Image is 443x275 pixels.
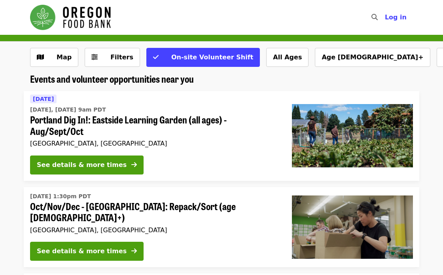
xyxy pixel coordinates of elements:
[37,160,127,170] div: See details & more times
[131,247,137,255] i: arrow-right icon
[91,53,98,61] i: sliders-h icon
[385,13,407,21] span: Log in
[33,96,54,102] span: [DATE]
[30,114,279,137] span: Portland Dig In!: Eastside Learning Garden (all ages) - Aug/Sept/Oct
[30,242,144,261] button: See details & more times
[110,53,133,61] span: Filters
[131,161,137,169] i: arrow-right icon
[30,5,111,30] img: Oregon Food Bank - Home
[30,140,279,147] div: [GEOGRAPHIC_DATA], [GEOGRAPHIC_DATA]
[371,13,378,21] i: search icon
[146,48,260,67] button: On-site Volunteer Shift
[292,195,413,259] img: Oct/Nov/Dec - Portland: Repack/Sort (age 8+) organized by Oregon Food Bank
[30,201,279,224] span: Oct/Nov/Dec - [GEOGRAPHIC_DATA]: Repack/Sort (age [DEMOGRAPHIC_DATA]+)
[30,156,144,174] button: See details & more times
[266,48,309,67] button: All Ages
[379,9,413,25] button: Log in
[37,53,44,61] i: map icon
[315,48,430,67] button: Age [DEMOGRAPHIC_DATA]+
[30,72,194,85] span: Events and volunteer opportunities near you
[37,247,127,256] div: See details & more times
[57,53,72,61] span: Map
[153,53,159,61] i: check icon
[24,187,419,267] a: See details for "Oct/Nov/Dec - Portland: Repack/Sort (age 8+)"
[30,192,91,201] time: [DATE] 1:30pm PDT
[171,53,253,61] span: On-site Volunteer Shift
[292,104,413,167] img: Portland Dig In!: Eastside Learning Garden (all ages) - Aug/Sept/Oct organized by Oregon Food Bank
[30,226,279,234] div: [GEOGRAPHIC_DATA], [GEOGRAPHIC_DATA]
[85,48,140,67] button: Filters (0 selected)
[30,48,78,67] button: Show map view
[30,106,106,114] time: [DATE], [DATE] 9am PDT
[382,8,389,27] input: Search
[24,91,419,181] a: See details for "Portland Dig In!: Eastside Learning Garden (all ages) - Aug/Sept/Oct"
